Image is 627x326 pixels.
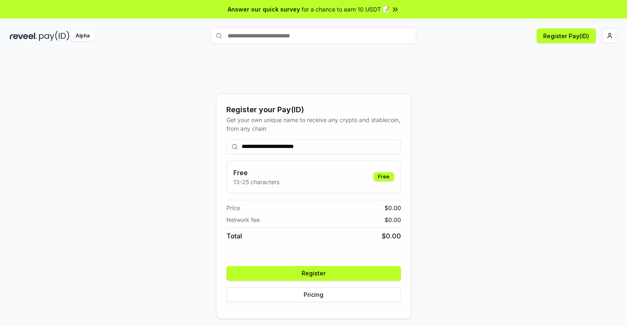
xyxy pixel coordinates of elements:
[226,104,401,116] div: Register your Pay(ID)
[228,5,300,14] span: Answer our quick survey
[302,5,390,14] span: for a chance to earn 10 USDT 📝
[385,203,401,212] span: $ 0.00
[373,172,394,181] div: Free
[226,203,240,212] span: Price
[537,28,596,43] button: Register Pay(ID)
[385,215,401,224] span: $ 0.00
[71,31,94,41] div: Alpha
[10,31,37,41] img: reveel_dark
[39,31,69,41] img: pay_id
[226,231,242,241] span: Total
[226,287,401,302] button: Pricing
[233,168,279,178] h3: Free
[226,266,401,281] button: Register
[226,215,260,224] span: Network fee
[226,116,401,133] div: Get your own unique name to receive any crypto and stablecoin, from any chain
[382,231,401,241] span: $ 0.00
[233,178,279,186] p: 13-25 characters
